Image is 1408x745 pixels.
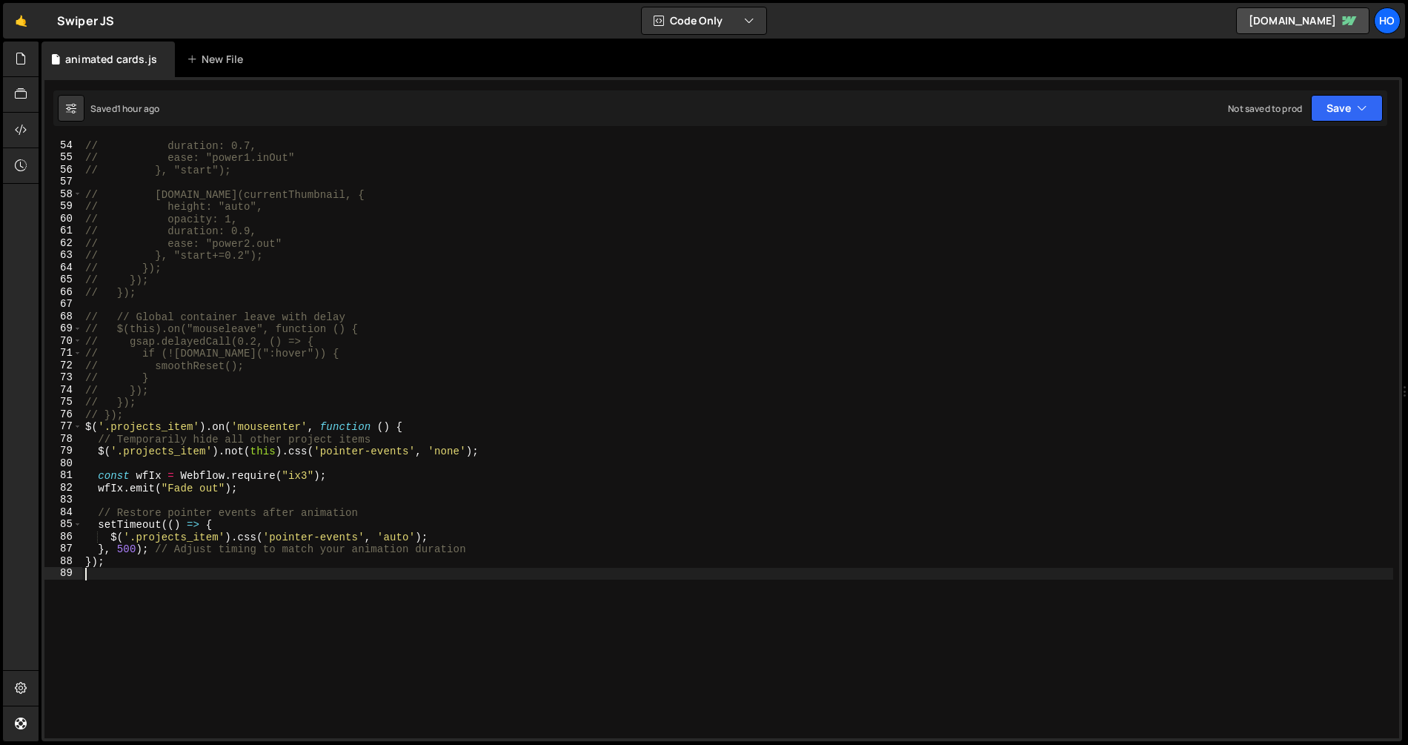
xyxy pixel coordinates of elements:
[44,543,82,555] div: 87
[44,531,82,543] div: 86
[44,139,82,152] div: 54
[44,567,82,580] div: 89
[44,249,82,262] div: 63
[44,262,82,274] div: 64
[117,102,160,115] div: 1 hour ago
[44,225,82,237] div: 61
[44,371,82,384] div: 73
[44,286,82,299] div: 66
[1311,95,1383,122] button: Save
[44,164,82,176] div: 56
[44,420,82,433] div: 77
[57,12,114,30] div: Swiper JS
[44,360,82,372] div: 72
[44,298,82,311] div: 67
[44,494,82,506] div: 83
[44,518,82,531] div: 85
[44,482,82,494] div: 82
[44,188,82,201] div: 58
[90,102,159,115] div: Saved
[1228,102,1302,115] div: Not saved to prod
[44,200,82,213] div: 59
[44,176,82,188] div: 57
[642,7,766,34] button: Code Only
[44,335,82,348] div: 70
[44,396,82,408] div: 75
[44,469,82,482] div: 81
[44,237,82,250] div: 62
[44,311,82,323] div: 68
[44,506,82,519] div: 84
[44,433,82,446] div: 78
[44,555,82,568] div: 88
[44,408,82,421] div: 76
[44,457,82,470] div: 80
[44,274,82,286] div: 65
[44,322,82,335] div: 69
[44,445,82,457] div: 79
[44,384,82,397] div: 74
[187,52,249,67] div: New File
[44,213,82,225] div: 60
[3,3,39,39] a: 🤙
[44,151,82,164] div: 55
[44,347,82,360] div: 71
[1236,7,1369,34] a: [DOMAIN_NAME]
[65,52,157,67] div: animated cards.js
[1374,7,1401,34] a: Ho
